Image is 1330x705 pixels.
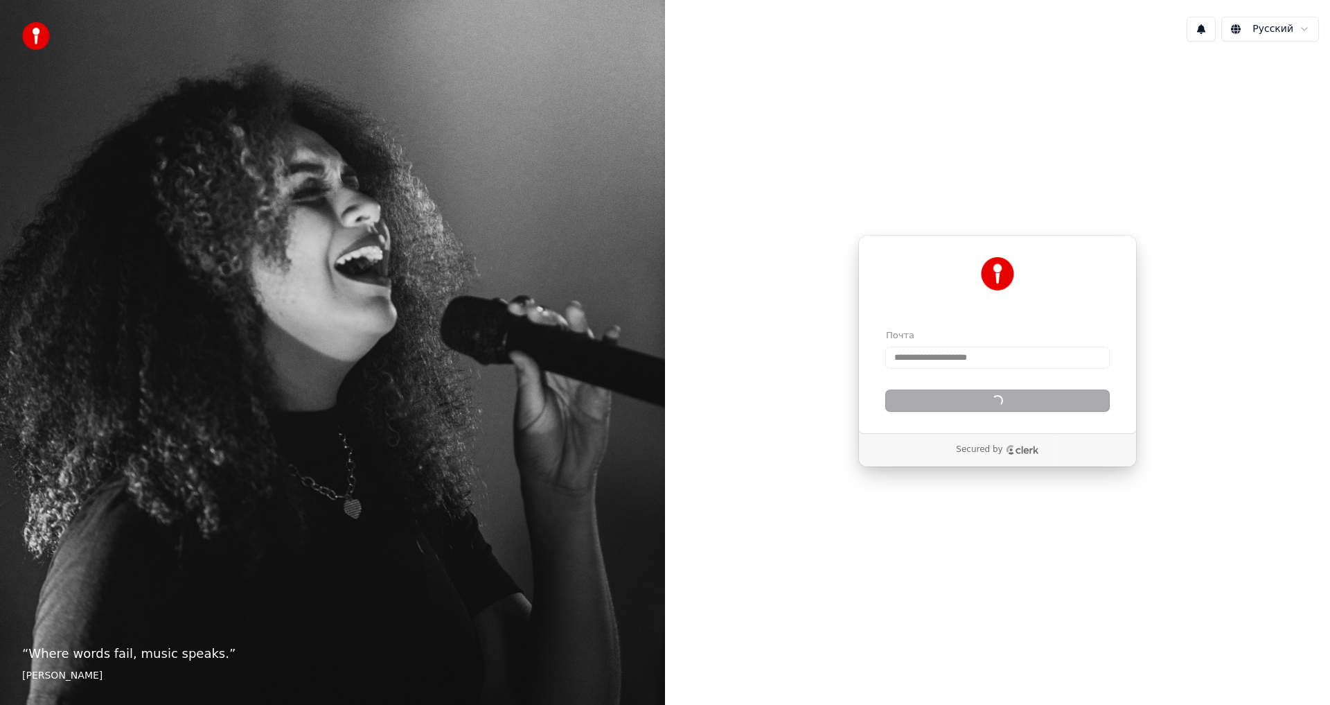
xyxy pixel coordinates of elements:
[956,444,1002,455] p: Secured by
[22,669,643,683] footer: [PERSON_NAME]
[22,22,50,50] img: youka
[1006,445,1039,455] a: Clerk logo
[22,644,643,663] p: “ Where words fail, music speaks. ”
[981,257,1014,290] img: Youka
